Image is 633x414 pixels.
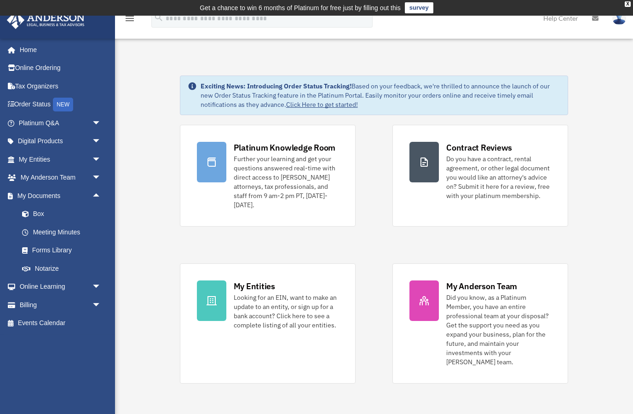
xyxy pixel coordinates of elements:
[446,293,551,367] div: Did you know, as a Platinum Member, you have an entire professional team at your disposal? Get th...
[92,114,110,133] span: arrow_drop_down
[6,169,115,187] a: My Anderson Teamarrow_drop_down
[92,132,110,151] span: arrow_drop_down
[124,16,135,24] a: menu
[234,293,339,330] div: Looking for an EIN, want to make an update to an entity, or sign up for a bank account? Click her...
[92,150,110,169] span: arrow_drop_down
[405,2,433,13] a: survey
[154,12,164,23] i: search
[6,95,115,114] a: Order StatusNEW
[286,100,358,109] a: Click Here to get started!
[6,132,115,151] a: Digital Productsarrow_drop_down
[6,114,115,132] a: Platinum Q&Aarrow_drop_down
[446,280,517,292] div: My Anderson Team
[6,296,115,314] a: Billingarrow_drop_down
[6,150,115,169] a: My Entitiesarrow_drop_down
[200,2,401,13] div: Get a chance to win 6 months of Platinum for free just by filling out this
[234,142,336,153] div: Platinum Knowledge Room
[180,263,356,384] a: My Entities Looking for an EIN, want to make an update to an entity, or sign up for a bank accoun...
[446,154,551,200] div: Do you have a contract, rental agreement, or other legal document you would like an attorney's ad...
[201,82,561,109] div: Based on your feedback, we're thrilled to announce the launch of our new Order Status Tracking fe...
[6,278,115,296] a: Online Learningarrow_drop_down
[6,77,115,95] a: Tax Organizers
[92,187,110,205] span: arrow_drop_up
[234,280,275,292] div: My Entities
[6,59,115,77] a: Online Ordering
[6,314,115,332] a: Events Calendar
[392,263,568,384] a: My Anderson Team Did you know, as a Platinum Member, you have an entire professional team at your...
[234,154,339,210] div: Further your learning and get your questions answered real-time with direct access to [PERSON_NAM...
[53,98,73,111] div: NEW
[612,12,626,25] img: User Pic
[92,169,110,187] span: arrow_drop_down
[201,82,351,90] strong: Exciting News: Introducing Order Status Tracking!
[6,187,115,205] a: My Documentsarrow_drop_up
[13,223,115,241] a: Meeting Minutes
[6,41,110,59] a: Home
[13,259,115,278] a: Notarize
[446,142,512,153] div: Contract Reviews
[92,278,110,297] span: arrow_drop_down
[124,13,135,24] i: menu
[4,11,87,29] img: Anderson Advisors Platinum Portal
[392,125,568,227] a: Contract Reviews Do you have a contract, rental agreement, or other legal document you would like...
[180,125,356,227] a: Platinum Knowledge Room Further your learning and get your questions answered real-time with dire...
[13,205,115,223] a: Box
[13,241,115,260] a: Forms Library
[625,1,631,7] div: close
[92,296,110,315] span: arrow_drop_down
